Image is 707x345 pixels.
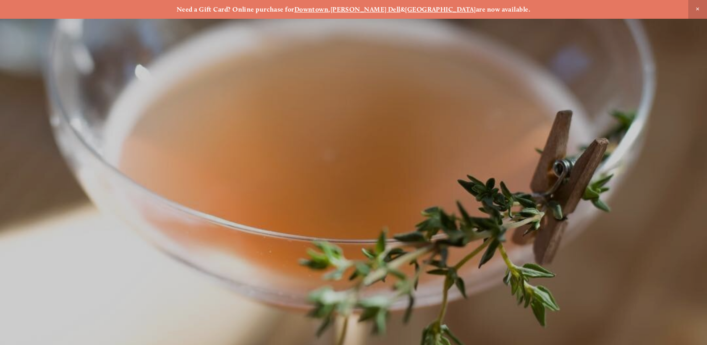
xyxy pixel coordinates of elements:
[331,5,401,13] a: [PERSON_NAME] Dell
[476,5,530,13] strong: are now available.
[177,5,294,13] strong: Need a Gift Card? Online purchase for
[405,5,476,13] a: [GEOGRAPHIC_DATA]
[401,5,405,13] strong: &
[328,5,330,13] strong: ,
[294,5,329,13] a: Downtown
